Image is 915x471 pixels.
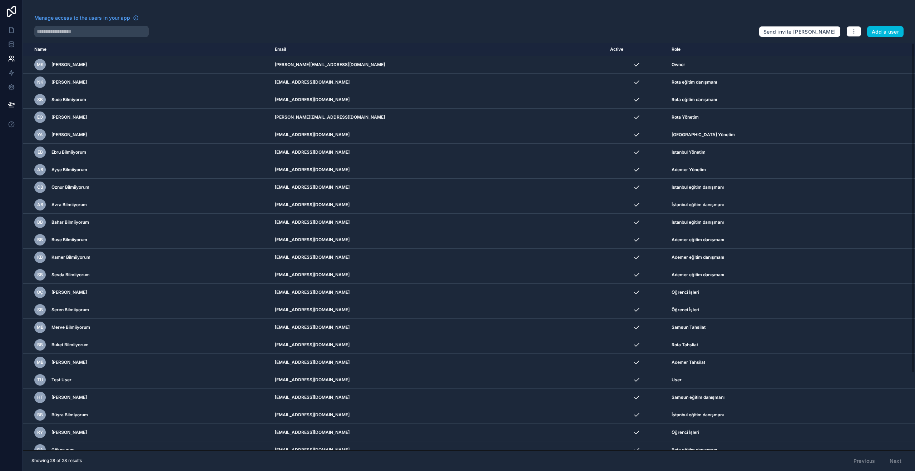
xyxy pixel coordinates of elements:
[672,342,698,348] span: Rota Tahsliat
[51,395,87,400] span: [PERSON_NAME]
[37,184,43,190] span: ÖB
[672,149,706,155] span: İstanbul Yönetim
[51,360,87,365] span: [PERSON_NAME]
[271,74,606,91] td: [EMAIL_ADDRESS][DOMAIN_NAME]
[271,179,606,196] td: [EMAIL_ADDRESS][DOMAIN_NAME]
[23,43,271,56] th: Name
[271,249,606,266] td: [EMAIL_ADDRESS][DOMAIN_NAME]
[37,289,43,295] span: OÇ
[672,202,724,208] span: İstanbul eğitim danışmanı
[51,62,87,68] span: [PERSON_NAME]
[672,184,724,190] span: İstanbul eğitim danışmanı
[51,307,89,313] span: Seren Bilmiiyorum
[271,389,606,406] td: [EMAIL_ADDRESS][DOMAIN_NAME]
[271,126,606,144] td: [EMAIL_ADDRESS][DOMAIN_NAME]
[271,336,606,354] td: [EMAIL_ADDRESS][DOMAIN_NAME]
[37,412,43,418] span: BB
[51,114,87,120] span: [PERSON_NAME]
[23,43,915,450] div: scrollable content
[672,430,699,435] span: Öğrenci İşleri
[271,406,606,424] td: [EMAIL_ADDRESS][DOMAIN_NAME]
[51,272,90,278] span: Sevda Bilmiiyorum
[271,43,606,56] th: Email
[672,237,724,243] span: Ademer eğitim danışmanı
[606,43,667,56] th: Active
[51,132,87,138] span: [PERSON_NAME]
[271,109,606,126] td: [PERSON_NAME][EMAIL_ADDRESS][DOMAIN_NAME]
[37,377,43,383] span: TU
[51,342,89,348] span: Buket Bilmiiyorum
[271,424,606,441] td: [EMAIL_ADDRESS][DOMAIN_NAME]
[37,79,43,85] span: NK
[271,441,606,459] td: [EMAIL_ADDRESS][DOMAIN_NAME]
[51,430,87,435] span: [PERSON_NAME]
[37,254,43,260] span: KB
[271,161,606,179] td: [EMAIL_ADDRESS][DOMAIN_NAME]
[51,79,87,85] span: [PERSON_NAME]
[672,254,724,260] span: Ademer eğitim danışmanı
[271,56,606,74] td: [PERSON_NAME][EMAIL_ADDRESS][DOMAIN_NAME]
[672,324,706,330] span: Samsun Tahsilat
[37,272,43,278] span: SB
[37,97,43,103] span: SB
[672,447,717,453] span: Rota eğitim danışmanı
[37,202,43,208] span: AB
[672,114,699,120] span: Rota Yönetim
[37,114,43,120] span: EO
[672,62,685,68] span: Owner
[271,301,606,319] td: [EMAIL_ADDRESS][DOMAIN_NAME]
[51,289,87,295] span: [PERSON_NAME]
[51,237,87,243] span: Buse Bilmiiyorum
[271,266,606,284] td: [EMAIL_ADDRESS][DOMAIN_NAME]
[672,360,705,365] span: Ademer Tahsilat
[672,79,717,85] span: Rota eğitim danışmanı
[37,395,43,400] span: HT
[37,430,43,435] span: RY
[51,184,89,190] span: Öznur Bilmiiyorum
[51,412,88,418] span: Büşra Bilmiyorum
[271,231,606,249] td: [EMAIL_ADDRESS][DOMAIN_NAME]
[31,458,82,463] span: Showing 28 of 28 results
[51,324,90,330] span: Merve Bilmiiyorum
[37,342,43,348] span: BB
[271,144,606,161] td: [EMAIL_ADDRESS][DOMAIN_NAME]
[672,395,724,400] span: Samsun eğitim danışmanı
[271,214,606,231] td: [EMAIL_ADDRESS][DOMAIN_NAME]
[51,149,86,155] span: Ebru Bilmiiyorum
[271,319,606,336] td: [EMAIL_ADDRESS][DOMAIN_NAME]
[37,219,43,225] span: BB
[672,97,717,103] span: Rota eğitim danışmanı
[51,167,87,173] span: Ayşe Bilmiiyorum
[37,132,43,138] span: YA
[37,324,44,330] span: MB
[51,377,71,383] span: Test User
[37,307,43,313] span: SB
[51,447,74,453] span: Gökçe avcı
[34,14,139,21] a: Manage access to the users in your app
[271,284,606,301] td: [EMAIL_ADDRESS][DOMAIN_NAME]
[672,377,682,383] span: User
[672,289,699,295] span: Öğrenci İşleri
[37,167,43,173] span: AB
[37,447,43,453] span: Ga
[51,254,90,260] span: Kamer Bilmiiyorum
[37,360,44,365] span: mb
[672,219,724,225] span: İstanbul eğitim danışmanı
[38,149,43,155] span: EB
[759,26,841,38] button: Send invite [PERSON_NAME]
[271,354,606,371] td: [EMAIL_ADDRESS][DOMAIN_NAME]
[672,412,724,418] span: İstanbul eğitim danışmanı
[271,196,606,214] td: [EMAIL_ADDRESS][DOMAIN_NAME]
[271,91,606,109] td: [EMAIL_ADDRESS][DOMAIN_NAME]
[51,97,86,103] span: Sude Bilmiyorum
[672,272,724,278] span: Ademer eğitim danışmanı
[867,26,904,38] button: Add a user
[51,219,89,225] span: Bahar Bilmiiyorum
[51,202,87,208] span: Azra Bilmiiyorum
[34,14,130,21] span: Manage access to the users in your app
[667,43,870,56] th: Role
[271,371,606,389] td: [EMAIL_ADDRESS][DOMAIN_NAME]
[672,132,735,138] span: [GEOGRAPHIC_DATA] Yönetim
[37,62,44,68] span: MK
